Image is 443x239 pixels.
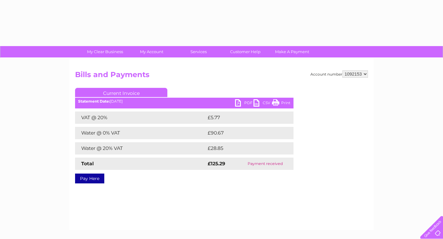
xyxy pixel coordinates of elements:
[75,70,368,82] h2: Bills and Payments
[126,46,177,57] a: My Account
[75,112,206,124] td: VAT @ 20%
[208,161,225,167] strong: £125.29
[75,99,293,104] div: [DATE]
[80,46,130,57] a: My Clear Business
[75,142,206,155] td: Water @ 20% VAT
[253,99,272,108] a: CSV
[206,142,281,155] td: £28.85
[206,112,279,124] td: £5.77
[206,127,281,139] td: £90.67
[81,161,94,167] strong: Total
[237,158,293,170] td: Payment received
[75,88,167,97] a: Current Invoice
[310,70,368,78] div: Account number
[75,127,206,139] td: Water @ 0% VAT
[272,99,290,108] a: Print
[173,46,224,57] a: Services
[267,46,317,57] a: Make A Payment
[235,99,253,108] a: PDF
[78,99,110,104] b: Statement Date:
[75,174,104,183] a: Pay Here
[220,46,271,57] a: Customer Help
